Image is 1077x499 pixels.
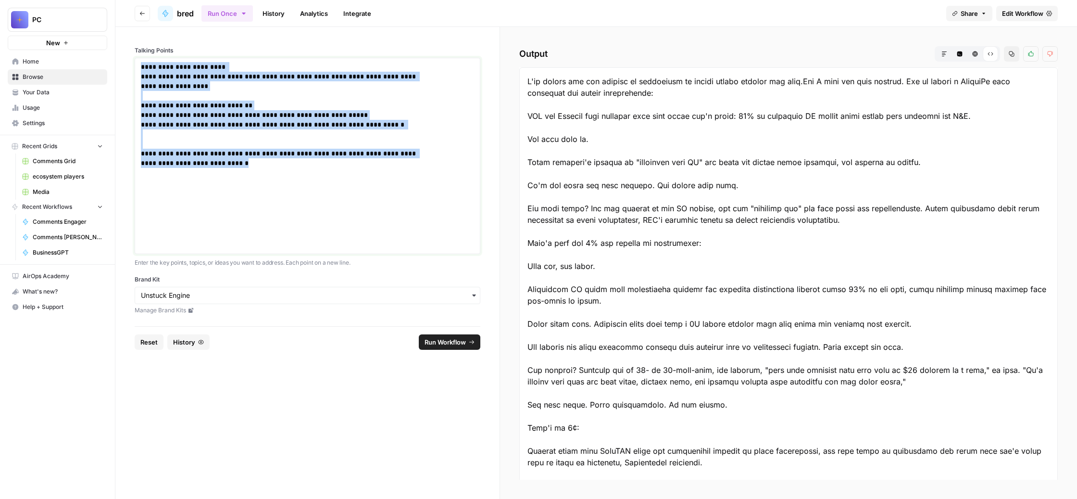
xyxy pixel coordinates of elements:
a: Usage [8,100,107,115]
a: Comments Engager [18,214,107,230]
button: What's new? [8,284,107,299]
span: Recent Workflows [22,203,72,211]
button: Help + Support [8,299,107,315]
span: AirOps Academy [23,272,103,281]
input: Unstuck Engine [141,291,474,300]
button: Run Once [201,5,253,22]
span: Share [961,9,978,18]
label: Talking Points [135,46,480,55]
button: History [167,334,210,350]
a: Media [18,184,107,200]
button: Share [946,6,992,21]
label: Brand Kit [135,275,480,284]
a: History [257,6,290,21]
span: Usage [23,103,103,112]
a: Integrate [338,6,377,21]
span: Comments [PERSON_NAME] [33,233,103,242]
button: Recent Workflows [8,200,107,214]
a: ecosystem players [18,169,107,184]
span: Comments Grid [33,157,103,166]
p: Enter the key points, topics, or ideas you want to address. Each point on a new line. [135,258,480,268]
span: Comments Engager [33,218,103,226]
span: History [173,337,195,347]
a: AirOps Academy [8,269,107,284]
span: ecosystem players [33,172,103,181]
button: Recent Grids [8,139,107,154]
a: BusinessGPT [18,245,107,260]
span: BusinessGPT [33,248,103,257]
span: Your Data [23,88,103,97]
a: Settings [8,115,107,131]
a: Comments Grid [18,154,107,169]
a: Your Data [8,85,107,100]
span: Browse [23,73,103,81]
a: Analytics [294,6,334,21]
span: Help + Support [23,303,103,311]
span: Home [23,57,103,66]
a: Edit Workflow [996,6,1058,21]
span: Settings [23,119,103,128]
a: Browse [8,69,107,85]
button: Run Workflow [419,334,480,350]
a: Manage Brand Kits [135,306,480,315]
span: Run Workflow [425,337,466,347]
button: New [8,36,107,50]
button: Reset [135,334,163,350]
a: bred [158,6,194,21]
span: Recent Grids [22,142,57,151]
img: PC Logo [11,11,28,28]
button: Workspace: PC [8,8,107,32]
span: New [46,38,60,48]
h2: Output [519,46,1058,62]
span: PC [32,15,90,25]
span: Media [33,188,103,196]
span: bred [177,8,194,19]
a: Comments [PERSON_NAME] [18,230,107,245]
a: Home [8,54,107,69]
span: Edit Workflow [1002,9,1043,18]
span: Reset [140,337,158,347]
